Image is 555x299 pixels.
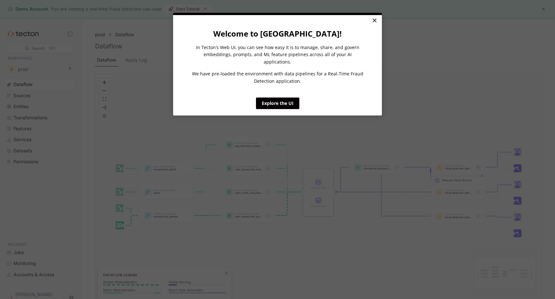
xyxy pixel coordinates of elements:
div: current step [173,13,382,15]
p: We have pre-loaded the environment with data pipelines for a Real-Time Fraud Detection application. [190,70,365,85]
strong: Welcome to [GEOGRAPHIC_DATA]! [213,28,342,39]
a: Close modal [369,15,380,27]
a: Explore the UI [256,98,299,109]
p: In Tecton’s Web UI, you can see how easy it is to manage, share, and govern embeddings, prompts, ... [190,44,365,65]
